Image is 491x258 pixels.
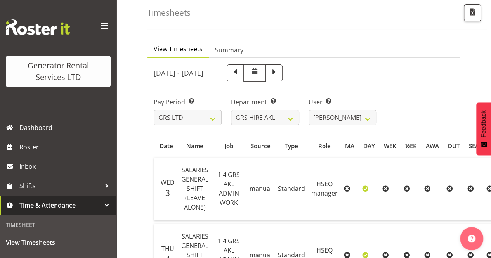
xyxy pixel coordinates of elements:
div: Source [250,142,270,151]
span: HSEQ manager [311,180,338,197]
span: 3 [165,187,170,198]
span: Dashboard [19,122,113,133]
div: AWA [425,142,439,151]
div: SEA [469,142,479,151]
span: manual [249,184,271,193]
div: Name [182,142,207,151]
span: SALARIES GENERAL SHIFT (LEAVE ALONE) [181,166,208,211]
div: Timesheet [2,217,115,233]
label: Pay Period [154,97,222,107]
a: View Timesheets [2,233,115,252]
div: OUT [448,142,460,151]
div: ½EK [405,142,417,151]
div: DAY [363,142,375,151]
span: Time & Attendance [19,199,101,211]
span: Summary [215,45,243,55]
label: User [309,97,376,107]
div: WEK [384,142,396,151]
div: Role [312,142,336,151]
h4: Timesheets [147,8,191,17]
span: Thu [161,244,174,253]
td: Standard [275,158,308,220]
span: Roster [19,141,113,153]
div: Date [158,142,173,151]
img: Rosterit website logo [6,19,70,35]
span: View Timesheets [154,44,203,54]
div: MA [345,142,354,151]
span: View Timesheets [6,237,111,248]
span: Feedback [480,110,487,137]
span: Shifts [19,180,101,192]
img: help-xxl-2.png [468,235,475,242]
span: Inbox [19,161,113,172]
button: Feedback - Show survey [476,102,491,155]
h5: [DATE] - [DATE] [154,69,203,77]
span: 1.4 GRS AKL ADMIN WORK [218,170,240,207]
button: Export CSV [464,4,481,21]
div: Generator Rental Services LTD [14,60,103,83]
div: Type [279,142,304,151]
label: Department [231,97,299,107]
span: Wed [161,178,175,187]
div: Job [216,142,241,151]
